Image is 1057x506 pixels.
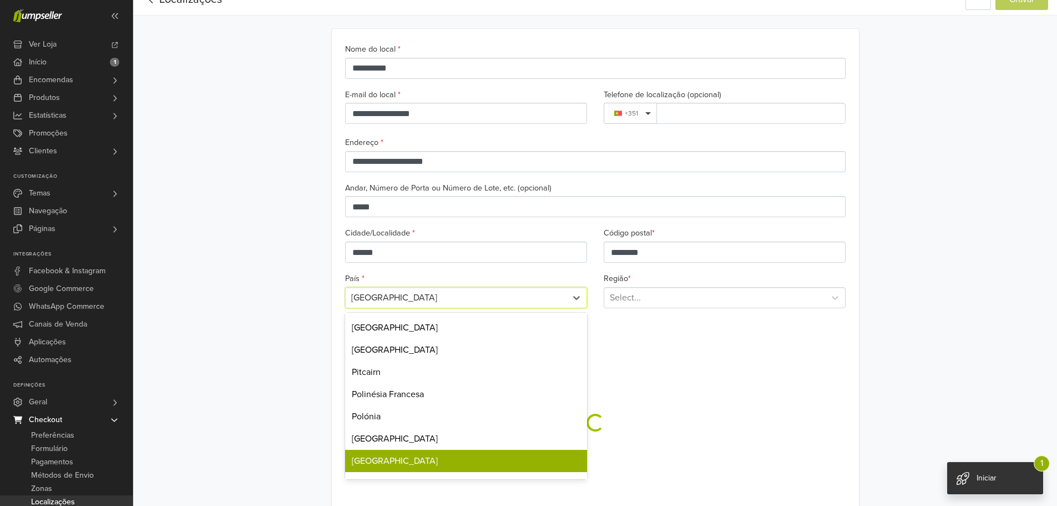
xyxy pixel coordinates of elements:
[604,273,631,285] label: Região
[29,315,87,333] span: Canais de Venda
[29,142,57,160] span: Clientes
[13,382,133,389] p: Definições
[977,473,997,483] span: Iniciar
[29,333,66,351] span: Aplicações
[345,137,383,149] label: Endereço
[345,472,587,494] div: Quénia
[345,361,587,383] div: Pitcairn
[345,182,552,194] label: Andar, Número de Porta ou Número de Lote, etc. (opcional)
[29,298,104,315] span: WhatsApp Commerce
[29,89,60,107] span: Produtos
[345,89,401,101] label: E-mail do local
[29,411,62,429] span: Checkout
[29,107,67,124] span: Estatísticas
[13,173,133,180] p: Customização
[29,36,57,53] span: Ver Loja
[345,317,587,339] div: [GEOGRAPHIC_DATA]
[29,393,47,411] span: Geral
[345,273,365,285] label: País
[1034,455,1050,472] span: 1
[13,251,133,258] p: Integrações
[345,339,587,361] div: [GEOGRAPHIC_DATA]
[29,280,94,298] span: Google Commerce
[29,184,50,202] span: Temas
[29,202,67,220] span: Navegação
[947,462,1043,494] div: Iniciar 1
[345,227,415,239] label: Cidade/Localidade
[31,442,68,455] span: Formulário
[345,405,587,428] div: Polónia
[604,89,721,101] label: Telefone de localização (opcional)
[31,469,94,482] span: Métodos de Envio
[31,482,52,495] span: Zonas
[29,351,72,369] span: Automações
[29,220,55,238] span: Páginas
[604,103,657,124] button: +351
[345,428,587,450] div: [GEOGRAPHIC_DATA]
[345,43,401,56] label: Nome do local
[604,227,655,239] label: Código postal
[110,58,119,67] span: 1
[345,450,587,472] div: [GEOGRAPHIC_DATA]
[29,53,47,71] span: Início
[29,262,105,280] span: Facebook & Instagram
[29,71,73,89] span: Encomendas
[29,124,68,142] span: Promoções
[345,383,587,405] div: Polinésia Francesa
[31,455,73,469] span: Pagamentos
[31,429,74,442] span: Preferências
